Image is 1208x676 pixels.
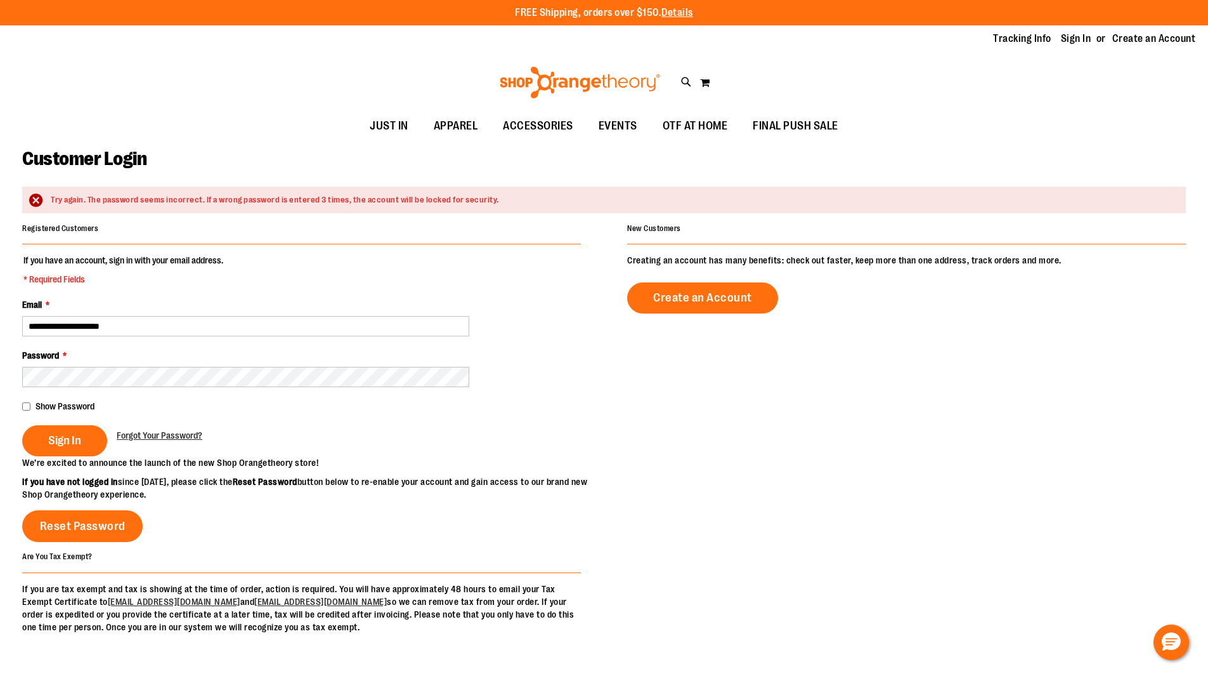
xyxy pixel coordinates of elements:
[51,194,1173,206] div: Try again. The password seems incorrect. If a wrong password is entered 3 times, the account will...
[22,475,604,501] p: since [DATE], please click the button below to re-enable your account and gain access to our bran...
[663,112,728,140] span: OTF AT HOME
[627,282,778,314] a: Create an Account
[22,456,604,469] p: We’re excited to announce the launch of the new Shop Orangetheory store!
[36,401,94,411] span: Show Password
[490,112,586,141] a: ACCESSORIES
[40,519,126,533] span: Reset Password
[22,552,93,561] strong: Are You Tax Exempt?
[599,112,637,140] span: EVENTS
[993,32,1051,46] a: Tracking Info
[1061,32,1091,46] a: Sign In
[498,67,662,98] img: Shop Orangetheory
[503,112,573,140] span: ACCESSORIES
[22,254,224,286] legend: If you have an account, sign in with your email address.
[22,350,59,361] span: Password
[22,148,146,169] span: Customer Login
[740,112,851,141] a: FINAL PUSH SALE
[22,425,107,456] button: Sign In
[627,254,1186,267] p: Creating an account has many benefits: check out faster, keep more than one address, track orders...
[370,112,408,140] span: JUST IN
[22,477,118,487] strong: If you have not logged in
[650,112,741,141] a: OTF AT HOME
[661,7,693,18] a: Details
[117,429,202,442] a: Forgot Your Password?
[434,112,478,140] span: APPAREL
[421,112,491,141] a: APPAREL
[1112,32,1196,46] a: Create an Account
[357,112,421,141] a: JUST IN
[586,112,650,141] a: EVENTS
[233,477,297,487] strong: Reset Password
[627,224,681,233] strong: New Customers
[23,273,223,286] span: * Required Fields
[515,6,693,20] p: FREE Shipping, orders over $150.
[117,430,202,441] span: Forgot Your Password?
[22,300,42,310] span: Email
[22,510,143,542] a: Reset Password
[108,597,240,607] a: [EMAIL_ADDRESS][DOMAIN_NAME]
[22,224,98,233] strong: Registered Customers
[753,112,838,140] span: FINAL PUSH SALE
[254,597,387,607] a: [EMAIL_ADDRESS][DOMAIN_NAME]
[22,583,581,633] p: If you are tax exempt and tax is showing at the time of order, action is required. You will have ...
[653,291,752,305] span: Create an Account
[1153,625,1189,660] button: Hello, have a question? Let’s chat.
[48,434,81,447] span: Sign In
